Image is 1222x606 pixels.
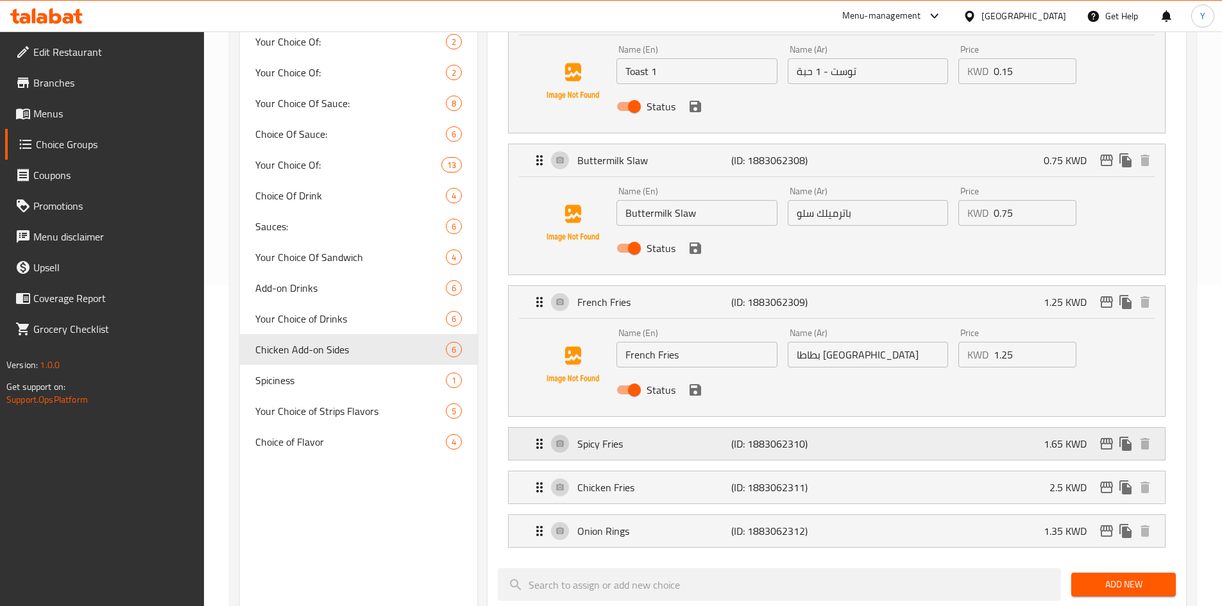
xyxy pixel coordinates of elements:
span: Your Choice of Drinks [255,311,446,326]
span: 4 [446,251,461,264]
p: Spicy Fries [577,436,731,451]
div: Chicken Add-on Sides6 [240,334,478,365]
img: Buttermilk Slaw [532,182,614,264]
span: Status [647,382,675,398]
button: delete [1135,151,1155,170]
p: 0.75 KWD [1044,153,1097,168]
span: Add New [1082,577,1166,593]
div: Choices [446,219,462,234]
div: Spiciness1 [240,365,478,396]
div: Your Choice Of Sandwich4 [240,242,478,273]
div: Choices [446,249,462,265]
div: Choices [446,434,462,450]
a: Support.OpsPlatform [6,391,88,408]
img: French Fries [532,324,614,406]
span: Status [647,99,675,114]
input: Enter name Ar [788,200,948,226]
span: Your Choice Of Sauce: [255,96,446,111]
div: Expand [509,428,1165,460]
button: save [686,239,705,258]
span: 6 [446,344,461,356]
div: Choices [446,373,462,388]
p: 1.65 KWD [1044,436,1097,451]
p: (ID: 1883062309) [731,294,834,310]
span: 4 [446,190,461,202]
p: KWD [967,347,989,362]
div: Expand [509,144,1165,176]
input: Enter name En [616,58,777,84]
span: Promotions [33,198,194,214]
button: Add New [1071,573,1176,596]
div: Choices [446,96,462,111]
span: Grocery Checklist [33,321,194,337]
span: Your Choice Of: [255,65,446,80]
span: Menus [33,106,194,121]
button: edit [1097,478,1116,497]
a: Branches [5,67,204,98]
div: Choices [446,403,462,419]
button: edit [1097,151,1116,170]
span: Choice Groups [36,137,194,152]
span: 1 [446,375,461,387]
span: Coupons [33,167,194,183]
span: 6 [446,128,461,140]
span: Your Choice Of: [255,34,446,49]
span: Status [647,240,675,256]
input: Please enter price [994,200,1076,226]
span: 6 [446,282,461,294]
input: Please enter price [994,58,1076,84]
div: Choices [446,65,462,80]
div: Expand [509,471,1165,503]
div: Your Choice Of:2 [240,57,478,88]
span: Choice of Flavor [255,434,446,450]
input: Enter name Ar [788,342,948,367]
li: Expand [498,466,1176,509]
div: Your Choice of Strips Flavors5 [240,396,478,426]
div: Choice of Flavor4 [240,426,478,457]
button: edit [1097,434,1116,453]
button: delete [1135,521,1155,541]
span: Edit Restaurant [33,44,194,60]
div: Your Choice of Drinks6 [240,303,478,334]
a: Menu disclaimer [5,221,204,252]
div: Choice Of Sauce:6 [240,119,478,149]
input: Enter name En [616,200,777,226]
button: edit [1097,521,1116,541]
div: Sauces:6 [240,211,478,242]
button: duplicate [1116,151,1135,170]
span: Upsell [33,260,194,275]
img: Toast 1 [532,40,614,122]
span: Coverage Report [33,290,194,306]
span: Version: [6,357,38,373]
button: duplicate [1116,478,1135,497]
span: Your Choice Of: [255,157,442,173]
div: Your Choice Of:13 [240,149,478,180]
span: Your Choice Of Sandwich [255,249,446,265]
a: Upsell [5,252,204,283]
button: duplicate [1116,521,1135,541]
button: save [686,380,705,400]
a: Coupons [5,160,204,190]
p: Buttermilk Slaw [577,153,731,168]
div: Choices [446,188,462,203]
span: Sauces: [255,219,446,234]
span: Choice Of Drink [255,188,446,203]
a: Edit Restaurant [5,37,204,67]
button: delete [1135,434,1155,453]
span: Menu disclaimer [33,229,194,244]
input: Please enter price [994,342,1076,367]
div: Choices [446,311,462,326]
span: Chicken Add-on Sides [255,342,446,357]
button: delete [1135,292,1155,312]
span: 2 [446,36,461,48]
input: search [498,568,1061,601]
span: 6 [446,313,461,325]
span: Choice Of Sauce: [255,126,446,142]
div: Add-on Drinks6 [240,273,478,303]
p: (ID: 1883062312) [731,523,834,539]
p: 1.35 KWD [1044,523,1097,539]
input: Enter name En [616,342,777,367]
span: 6 [446,221,461,233]
p: 1.25 KWD [1044,294,1097,310]
a: Coverage Report [5,283,204,314]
